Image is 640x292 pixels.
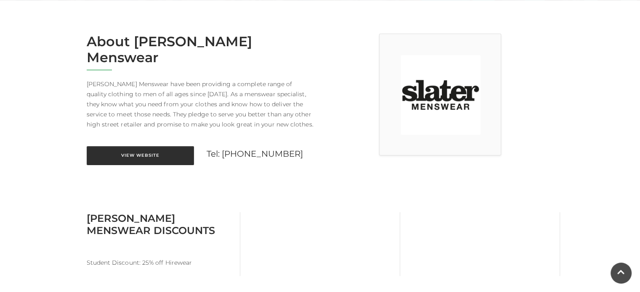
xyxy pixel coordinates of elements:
[87,212,234,237] h3: [PERSON_NAME] Menswear Discounts
[87,79,314,129] p: [PERSON_NAME] Menswear have been providing a complete range of quality clothing to men of all age...
[87,258,234,268] p: Student Discount: 25% off Hirewear
[207,149,303,159] a: Tel: [PHONE_NUMBER]
[87,146,194,165] a: View Website
[87,34,314,66] h2: About [PERSON_NAME] Menswear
